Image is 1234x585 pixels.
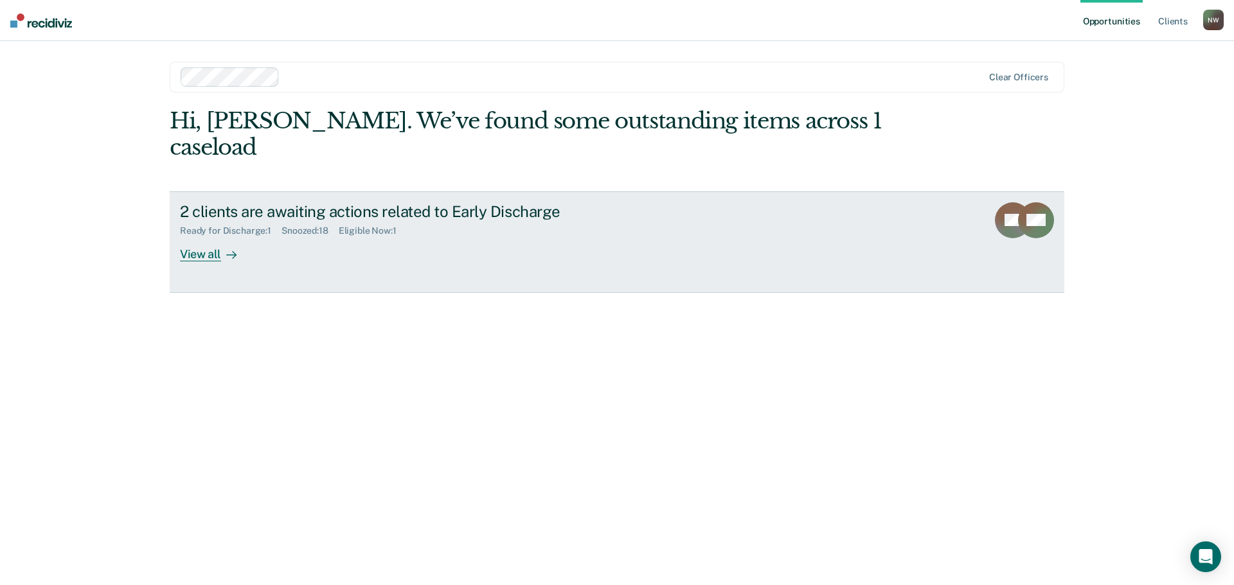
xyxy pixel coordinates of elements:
div: View all [180,236,252,261]
a: 2 clients are awaiting actions related to Early DischargeReady for Discharge:1Snoozed:18Eligible ... [170,191,1064,293]
div: Eligible Now : 1 [339,225,407,236]
div: Ready for Discharge : 1 [180,225,282,236]
button: NW [1203,10,1224,30]
div: Open Intercom Messenger [1190,541,1221,572]
img: Recidiviz [10,13,72,28]
div: 2 clients are awaiting actions related to Early Discharge [180,202,631,221]
div: Snoozed : 18 [282,225,339,236]
div: N W [1203,10,1224,30]
div: Hi, [PERSON_NAME]. We’ve found some outstanding items across 1 caseload [170,108,886,161]
div: Clear officers [989,72,1048,83]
